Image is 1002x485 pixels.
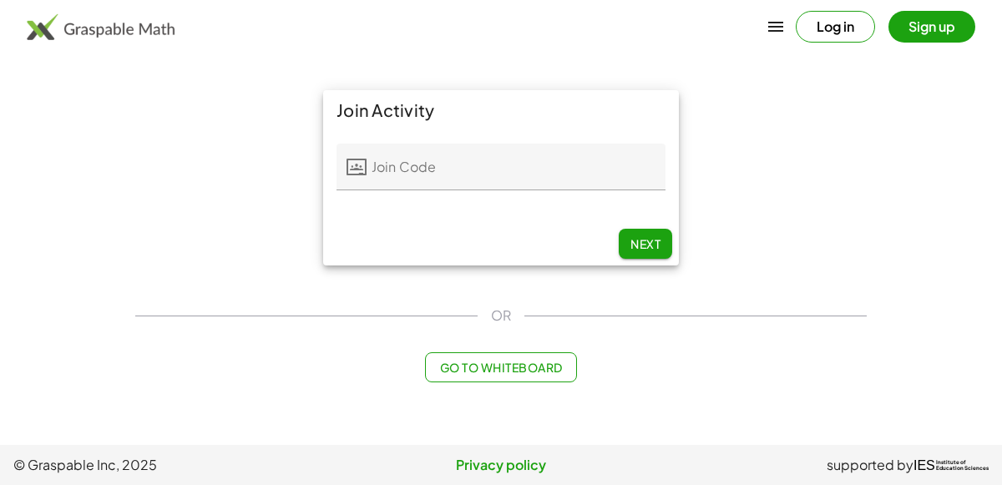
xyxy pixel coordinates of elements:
[491,306,511,326] span: OR
[13,455,338,475] span: © Graspable Inc, 2025
[913,455,989,475] a: IESInstitute ofEducation Sciences
[323,90,679,130] div: Join Activity
[827,455,913,475] span: supported by
[796,11,875,43] button: Log in
[630,236,660,251] span: Next
[619,229,672,259] button: Next
[338,455,663,475] a: Privacy policy
[425,352,576,382] button: Go to Whiteboard
[913,457,935,473] span: IES
[439,360,562,375] span: Go to Whiteboard
[888,11,975,43] button: Sign up
[936,460,989,472] span: Institute of Education Sciences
